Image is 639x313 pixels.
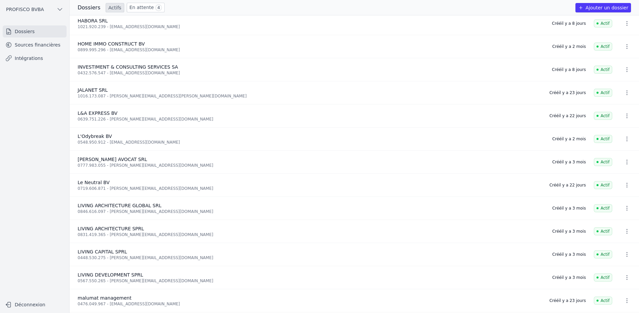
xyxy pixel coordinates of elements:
a: Dossiers [3,25,67,37]
span: Actif [594,112,612,120]
span: 4 [155,4,162,11]
div: 0719.606.871 - [PERSON_NAME][EMAIL_ADDRESS][DOMAIN_NAME] [78,186,541,191]
div: 0567.550.265 - [PERSON_NAME][EMAIL_ADDRESS][DOMAIN_NAME] [78,278,544,284]
div: 0899.995.296 - [EMAIL_ADDRESS][DOMAIN_NAME] [78,47,544,53]
span: LIVING ARCHITECTURE SPRL [78,226,144,231]
button: PROFISCO BVBA [3,4,67,15]
div: 0777.983.055 - [PERSON_NAME][EMAIL_ADDRESS][DOMAIN_NAME] [78,163,544,168]
div: 1016.173.087 - [PERSON_NAME][EMAIL_ADDRESS][PERSON_NAME][DOMAIN_NAME] [78,93,541,99]
span: HABORA SRL [78,18,108,23]
button: Déconnexion [3,299,67,310]
button: Ajouter un dossier [575,3,631,12]
span: JALANET SRL [78,87,108,93]
div: Créé il y a 3 mois [552,252,586,257]
span: Actif [594,181,612,189]
div: Créé il y a 8 jours [552,21,586,26]
a: Actifs [106,3,124,12]
span: LIVING CAPITAL SPRL [78,249,127,254]
span: Actif [594,19,612,27]
div: 0831.419.365 - [PERSON_NAME][EMAIL_ADDRESS][DOMAIN_NAME] [78,232,544,237]
div: 0476.049.967 - [EMAIL_ADDRESS][DOMAIN_NAME] [78,301,541,307]
div: Créé il y a 3 mois [552,206,586,211]
span: L'Odybreak BV [78,134,112,139]
div: Créé il y a 22 jours [549,182,586,188]
div: Créé il y a 2 mois [552,44,586,49]
div: Créé il y a 22 jours [549,113,586,119]
span: Actif [594,135,612,143]
div: Créé il y a 3 mois [552,275,586,280]
span: Actif [594,89,612,97]
div: Créé il y a 23 jours [549,298,586,303]
div: Créé il y a 8 jours [552,67,586,72]
div: 0548.950.912 - [EMAIL_ADDRESS][DOMAIN_NAME] [78,140,544,145]
span: [PERSON_NAME] AVOCAT SRL [78,157,147,162]
span: Actif [594,273,612,282]
span: Actif [594,250,612,258]
span: Actif [594,43,612,51]
div: Créé il y a 3 mois [552,229,586,234]
span: malumat management [78,295,131,301]
div: 0846.616.097 - [PERSON_NAME][EMAIL_ADDRESS][DOMAIN_NAME] [78,209,544,214]
span: LIVING ARCHITECTURE GLOBAL SRL [78,203,161,208]
span: Actif [594,66,612,74]
div: 0639.751.226 - [PERSON_NAME][EMAIL_ADDRESS][DOMAIN_NAME] [78,116,541,122]
div: 0432.576.547 - [EMAIL_ADDRESS][DOMAIN_NAME] [78,70,544,76]
h3: Dossiers [78,4,100,12]
a: Sources financières [3,39,67,51]
a: Intégrations [3,52,67,64]
span: L&A EXPRESS BV [78,110,117,116]
span: Actif [594,227,612,235]
span: Actif [594,297,612,305]
div: Créé il y a 2 mois [552,136,586,142]
div: Créé il y a 23 jours [549,90,586,95]
div: 1021.920.239 - [EMAIL_ADDRESS][DOMAIN_NAME] [78,24,544,29]
span: HOME IMMO CONSTRUCT BV [78,41,145,47]
span: INVESTIMENT & CONSULTING SERVICES SA [78,64,178,70]
a: En attente 4 [127,3,165,12]
div: 0448.530.275 - [PERSON_NAME][EMAIL_ADDRESS][DOMAIN_NAME] [78,255,544,260]
span: LIVING DEVELOPMENT SPRL [78,272,143,278]
span: Actif [594,204,612,212]
span: Le Neutral BV [78,180,110,185]
div: Créé il y a 3 mois [552,159,586,165]
span: Actif [594,158,612,166]
span: PROFISCO BVBA [6,6,44,13]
